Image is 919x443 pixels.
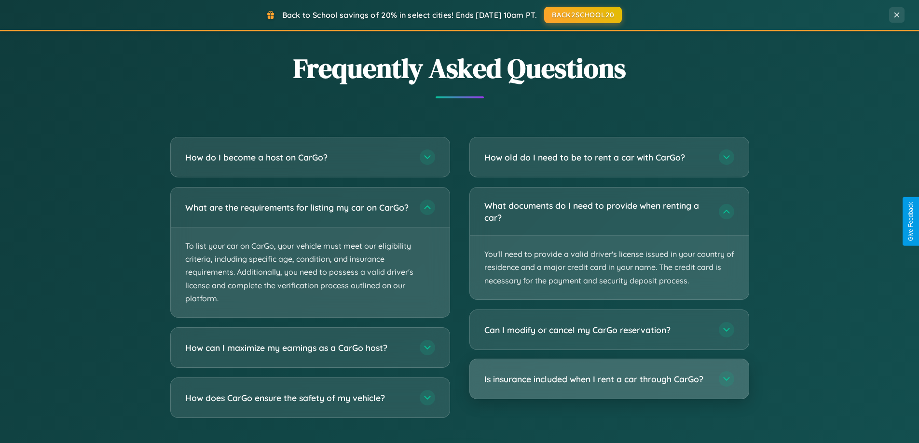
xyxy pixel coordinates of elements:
[185,342,410,354] h3: How can I maximize my earnings as a CarGo host?
[484,373,709,385] h3: Is insurance included when I rent a car through CarGo?
[484,200,709,223] h3: What documents do I need to provide when renting a car?
[484,151,709,163] h3: How old do I need to be to rent a car with CarGo?
[282,10,537,20] span: Back to School savings of 20% in select cities! Ends [DATE] 10am PT.
[185,392,410,404] h3: How does CarGo ensure the safety of my vehicle?
[171,228,450,317] p: To list your car on CarGo, your vehicle must meet our eligibility criteria, including specific ag...
[544,7,622,23] button: BACK2SCHOOL20
[907,202,914,241] div: Give Feedback
[484,324,709,336] h3: Can I modify or cancel my CarGo reservation?
[470,236,749,299] p: You'll need to provide a valid driver's license issued in your country of residence and a major c...
[185,151,410,163] h3: How do I become a host on CarGo?
[185,201,410,214] h3: What are the requirements for listing my car on CarGo?
[170,50,749,87] h2: Frequently Asked Questions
